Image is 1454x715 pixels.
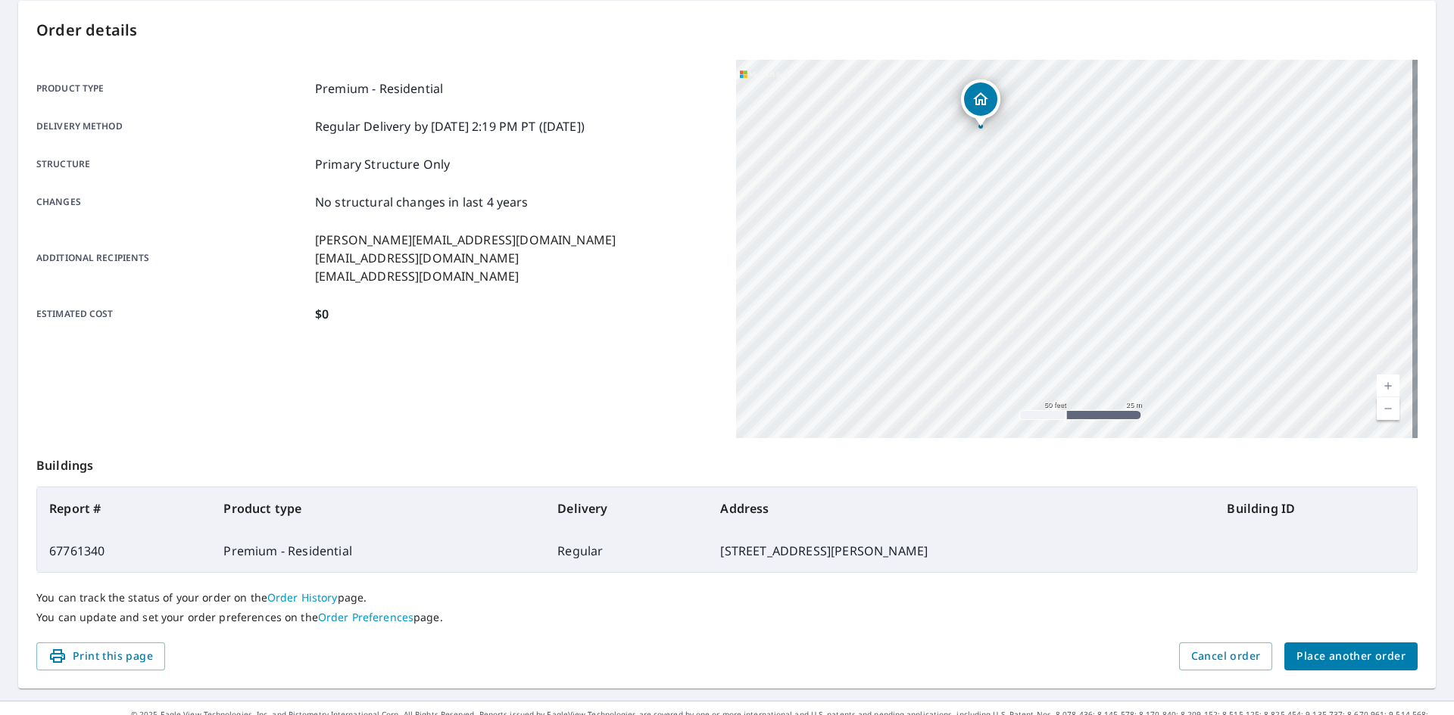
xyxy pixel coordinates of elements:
p: Order details [36,19,1418,42]
p: Delivery method [36,117,309,135]
button: Place another order [1284,642,1418,670]
p: Premium - Residential [315,79,443,98]
p: [PERSON_NAME][EMAIL_ADDRESS][DOMAIN_NAME] [315,231,616,249]
p: Estimated cost [36,305,309,323]
th: Address [708,487,1215,530]
p: Additional recipients [36,231,309,285]
a: Order History [267,590,338,605]
td: [STREET_ADDRESS][PERSON_NAME] [708,530,1215,572]
button: Cancel order [1179,642,1273,670]
th: Building ID [1215,487,1417,530]
p: Changes [36,193,309,211]
button: Print this page [36,642,165,670]
div: Dropped pin, building 1, Residential property, 304 E Magnolia St Troup, TX 75789 [961,79,1000,126]
p: You can update and set your order preferences on the page. [36,611,1418,624]
p: Product type [36,79,309,98]
a: Current Level 19, Zoom In [1377,375,1399,397]
span: Print this page [48,647,153,666]
p: [EMAIL_ADDRESS][DOMAIN_NAME] [315,249,616,267]
td: 67761340 [37,530,211,572]
p: [EMAIL_ADDRESS][DOMAIN_NAME] [315,267,616,285]
p: Structure [36,155,309,173]
th: Delivery [545,487,708,530]
th: Product type [211,487,545,530]
a: Current Level 19, Zoom Out [1377,397,1399,420]
p: $0 [315,305,329,323]
p: You can track the status of your order on the page. [36,591,1418,605]
a: Order Preferences [318,610,413,624]
span: Cancel order [1191,647,1261,666]
p: Primary Structure Only [315,155,450,173]
p: Buildings [36,438,1418,487]
span: Place another order [1296,647,1406,666]
td: Regular [545,530,708,572]
th: Report # [37,487,211,530]
td: Premium - Residential [211,530,545,572]
p: No structural changes in last 4 years [315,193,529,211]
p: Regular Delivery by [DATE] 2:19 PM PT ([DATE]) [315,117,585,135]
